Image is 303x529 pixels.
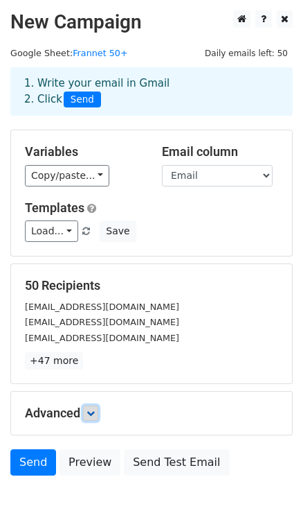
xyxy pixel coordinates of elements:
h5: 50 Recipients [25,278,278,293]
a: Frannet 50+ [73,48,127,58]
small: [EMAIL_ADDRESS][DOMAIN_NAME] [25,302,179,312]
a: Send [10,449,56,476]
a: Copy/paste... [25,165,109,187]
a: +47 more [25,352,83,370]
span: Daily emails left: 50 [200,46,293,61]
a: Send Test Email [124,449,229,476]
small: Google Sheet: [10,48,128,58]
button: Save [100,220,136,242]
a: Daily emails left: 50 [200,48,293,58]
a: Preview [59,449,120,476]
h5: Email column [162,144,278,159]
h2: New Campaign [10,10,293,34]
a: Templates [25,200,84,215]
a: Load... [25,220,78,242]
iframe: Chat Widget [234,462,303,529]
h5: Advanced [25,406,278,421]
div: 1. Write your email in Gmail 2. Click [14,76,289,107]
small: [EMAIL_ADDRESS][DOMAIN_NAME] [25,317,179,327]
h5: Variables [25,144,141,159]
span: Send [64,92,101,108]
small: [EMAIL_ADDRESS][DOMAIN_NAME] [25,333,179,343]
